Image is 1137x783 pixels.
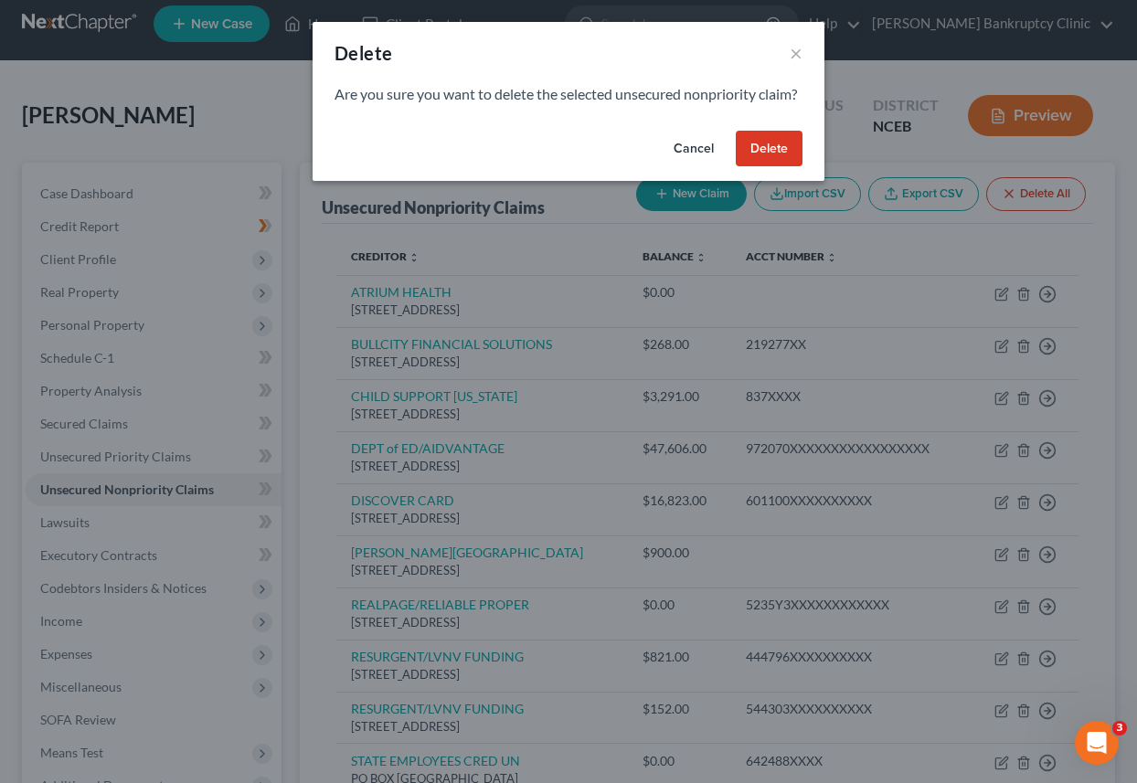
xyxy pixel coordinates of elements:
div: Delete [335,40,392,66]
p: Are you sure you want to delete the selected unsecured nonpriority claim? [335,84,802,105]
span: 3 [1112,721,1127,735]
iframe: Intercom live chat [1075,721,1119,765]
button: × [790,42,802,64]
button: Cancel [659,131,728,167]
button: Delete [736,131,802,167]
